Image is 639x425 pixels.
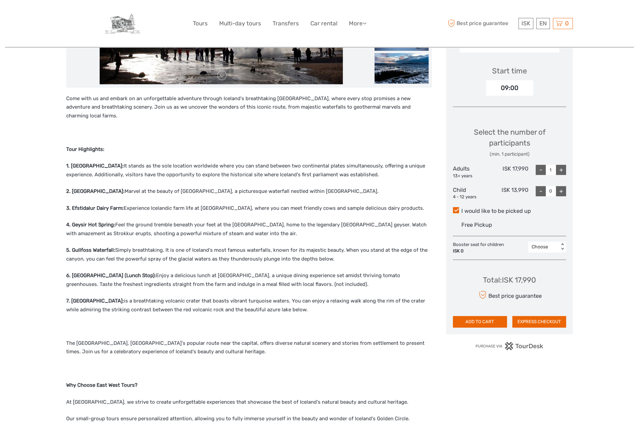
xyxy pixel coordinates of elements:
p: It stands as the sole location worldwide where you can stand between two continental plates simul... [66,162,432,179]
span: Best price guarantee [446,18,517,29]
div: 09:00 [486,80,533,96]
div: ISK 17,990 [491,165,529,179]
p: Simply breathtaking. It is one of Iceland's most famous waterfalls, known for its majestic beauty... [66,246,432,263]
div: - [536,186,546,196]
div: + [556,186,566,196]
strong: 6. [GEOGRAPHIC_DATA] (Lunch Stop): [66,272,156,278]
div: Adults [453,165,491,179]
div: Start time [492,66,527,76]
div: Best price guarantee [477,289,542,301]
p: Our small-group tours ensure personalized attention, allowing you to fully immerse yourself in th... [66,415,432,423]
a: Car rental [310,19,337,28]
span: 0 [564,20,570,27]
div: ISK 13,990 [491,186,529,200]
div: (min. 1 participant) [453,151,566,158]
strong: 3. Efstidalur Dairy Farm: [66,205,124,211]
div: 13+ years [453,173,491,179]
div: < > [560,243,565,250]
strong: Tour Highlights: [66,146,104,152]
div: 4 - 12 years [453,194,491,200]
div: + [556,165,566,175]
a: Multi-day tours [219,19,261,28]
div: - [536,165,546,175]
button: Open LiveChat chat widget [78,10,86,19]
div: Select the number of participants [453,127,566,158]
p: Enjoy a delicious lunch at [GEOGRAPHIC_DATA], a unique dining experience set amidst thriving toma... [66,271,432,289]
strong: 7. [GEOGRAPHIC_DATA]: [66,298,124,304]
button: ADD TO CART [453,316,507,328]
p: At [GEOGRAPHIC_DATA], we strive to create unforgettable experiences that showcase the best of Ice... [66,398,432,407]
strong: 1. [GEOGRAPHIC_DATA]: [66,163,124,169]
p: is a breathtaking volcanic crater that boasts vibrant turquoise waters. You can enjoy a relaxing ... [66,297,432,314]
span: ISK [521,20,530,27]
p: Feel the ground tremble beneath your feet at the [GEOGRAPHIC_DATA], home to the legendary [GEOGRA... [66,221,432,238]
div: ISK 0 [453,248,504,254]
img: PurchaseViaTourDesk.png [475,342,544,350]
p: The [GEOGRAPHIC_DATA], [GEOGRAPHIC_DATA]'s popular route near the capital, offers diverse natural... [66,339,432,356]
button: EXPRESS CHECKOUT [512,316,566,328]
a: Tours [193,19,208,28]
label: I would like to be picked up [453,207,566,215]
p: Marvel at the beauty of [GEOGRAPHIC_DATA], a picturesque waterfall nestled within [GEOGRAPHIC_DATA]. [66,187,432,196]
a: More [349,19,366,28]
p: Experience Icelandic farm life at [GEOGRAPHIC_DATA], where you can meet friendly cows and sample ... [66,204,432,213]
div: Choose [532,244,556,250]
div: Total : ISK 17,990 [483,275,536,285]
a: Transfers [273,19,299,28]
span: Free Pickup [461,222,492,228]
p: Come with us and embark on an unforgettable adventure through Iceland's breathtaking [GEOGRAPHIC_... [66,94,432,120]
strong: 4. Geysir Hot Spring: [66,222,115,228]
strong: Why Choose East West Tours? [66,382,137,388]
img: COMFORT IN THE HEART OF REYKJAVÍKCOMFORT IN THE HEART OF REYKJAVÍK [105,13,140,34]
img: 47e75c7b675942bba92f1cdd8d4a1691_slider_thumbnail.jpg [375,53,429,84]
div: EN [536,18,550,29]
div: Booster seat for children [453,242,507,254]
strong: 5. Gullfoss Waterfall: [66,247,115,253]
strong: 2. [GEOGRAPHIC_DATA]: [66,188,125,194]
div: Child [453,186,491,200]
p: We're away right now. Please check back later! [9,12,76,17]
